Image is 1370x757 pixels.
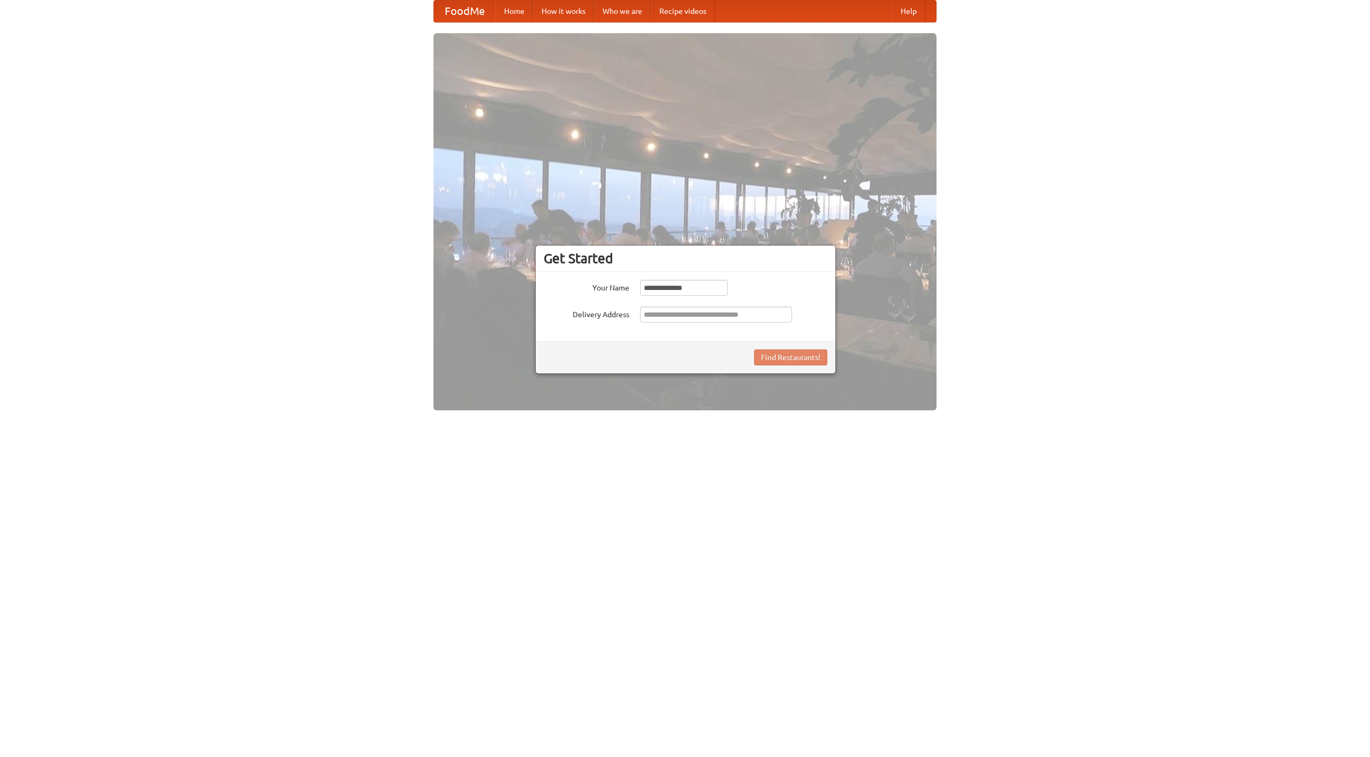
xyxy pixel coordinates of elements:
a: Recipe videos [651,1,715,22]
label: Your Name [544,280,629,293]
a: Who we are [594,1,651,22]
h3: Get Started [544,250,827,266]
label: Delivery Address [544,307,629,320]
a: Help [892,1,925,22]
a: How it works [533,1,594,22]
a: FoodMe [434,1,496,22]
button: Find Restaurants! [754,349,827,365]
a: Home [496,1,533,22]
